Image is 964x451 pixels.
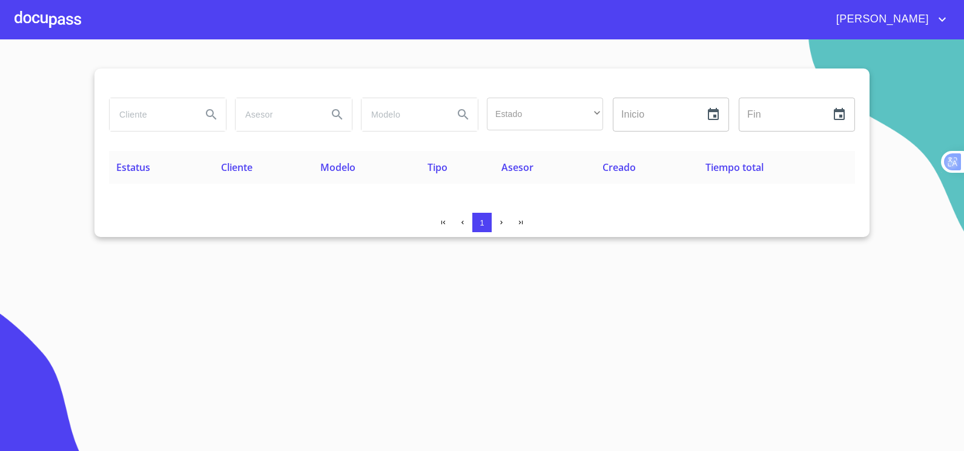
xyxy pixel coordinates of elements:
span: Asesor [501,161,533,174]
span: Creado [602,161,636,174]
input: search [236,98,318,131]
input: search [110,98,192,131]
span: Tiempo total [705,161,764,174]
button: 1 [472,213,492,232]
button: Search [323,100,352,129]
input: search [361,98,444,131]
span: Tipo [428,161,447,174]
span: Cliente [221,161,253,174]
button: Search [449,100,478,129]
button: Search [197,100,226,129]
span: [PERSON_NAME] [827,10,935,29]
span: 1 [480,218,484,227]
div: ​ [487,98,603,130]
span: Estatus [116,161,150,174]
span: Modelo [320,161,355,174]
button: account of current user [827,10,949,29]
